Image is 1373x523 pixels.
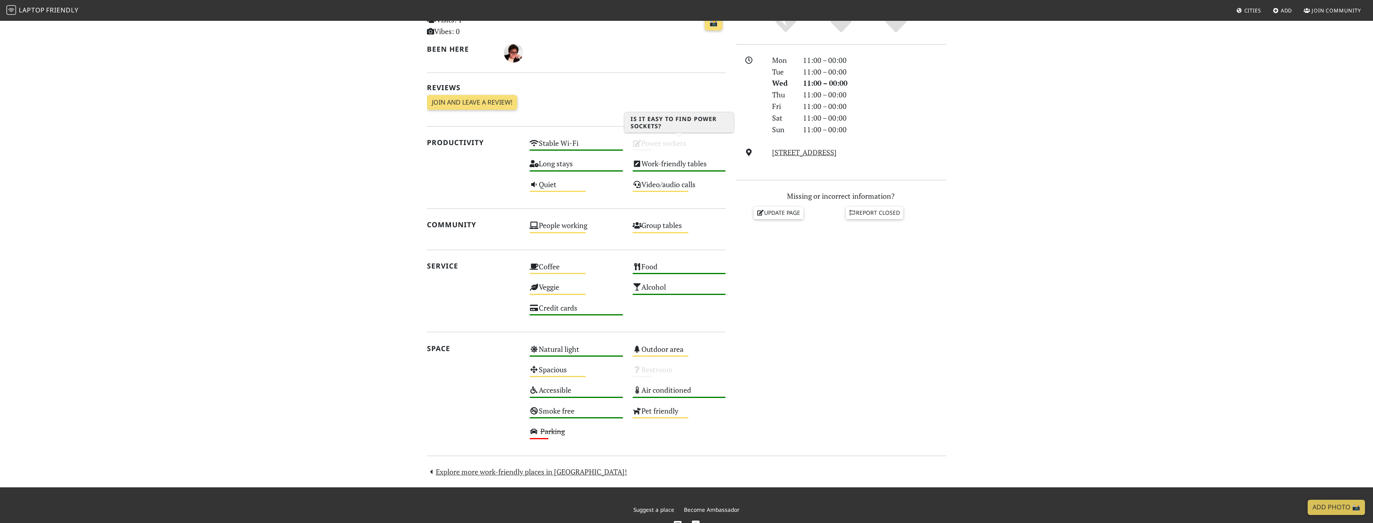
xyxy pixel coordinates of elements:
div: Quiet [525,178,628,198]
div: Stable Wi-Fi [525,137,628,157]
div: Coffee [525,260,628,281]
div: 11:00 – 00:00 [798,112,951,124]
span: Cities [1244,7,1261,14]
a: Cities [1233,3,1264,18]
div: Sun [767,124,798,135]
div: Work-friendly tables [628,157,731,178]
div: 11:00 – 00:00 [798,66,951,78]
div: Definitely! [868,12,924,34]
div: Smoke free [525,404,628,425]
div: People working [525,219,628,239]
h2: Productivity [427,138,520,147]
div: 11:00 – 00:00 [798,124,951,135]
h2: Community [427,220,520,229]
h2: Space [427,344,520,353]
div: Natural light [525,343,628,363]
div: Spacious [525,363,628,384]
a: Join Community [1300,3,1364,18]
div: Air conditioned [628,384,731,404]
a: Explore more work-friendly places in [GEOGRAPHIC_DATA]! [427,467,627,477]
div: Video/audio calls [628,178,731,198]
div: Credit cards [525,301,628,322]
p: Missing or incorrect information? [736,190,946,202]
div: Thu [767,89,798,101]
h2: Service [427,262,520,270]
span: Friendly [46,6,78,14]
div: 11:00 – 00:00 [798,89,951,101]
a: Add [1270,3,1296,18]
div: Outdoor area [628,343,731,363]
h2: Been here [427,45,495,53]
div: Alcohol [628,281,731,301]
a: Suggest a place [633,506,674,513]
a: 📸 [705,16,722,31]
h2: Reviews [427,83,726,92]
div: Veggie [525,281,628,301]
s: Parking [540,426,565,436]
div: Restroom [628,363,731,384]
span: Add [1281,7,1292,14]
div: No [758,12,813,34]
a: Join and leave a review! [427,95,517,110]
img: LaptopFriendly [6,5,16,15]
span: Albert Soerjonoto [504,47,523,57]
a: LaptopFriendly LaptopFriendly [6,4,79,18]
div: Group tables [628,219,731,239]
span: Laptop [19,6,45,14]
a: Report closed [846,207,904,219]
div: Long stays [525,157,628,178]
div: Accessible [525,384,628,404]
div: 11:00 – 00:00 [798,77,951,89]
div: 11:00 – 00:00 [798,101,951,112]
span: Join Community [1312,7,1361,14]
div: Wed [767,77,798,89]
a: Update page [754,207,803,219]
div: Mon [767,55,798,66]
div: Yes [813,12,869,34]
div: Power sockets [628,137,731,157]
div: Tue [767,66,798,78]
div: Food [628,260,731,281]
a: Become Ambassador [684,506,740,513]
div: 11:00 – 00:00 [798,55,951,66]
div: Sat [767,112,798,124]
div: Fri [767,101,798,112]
img: 2075-albert.jpg [504,43,523,63]
h3: Is it easy to find power sockets? [624,112,734,133]
p: Visits: 1 Vibes: 0 [427,14,520,37]
div: Pet friendly [628,404,731,425]
a: [STREET_ADDRESS] [772,147,837,157]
